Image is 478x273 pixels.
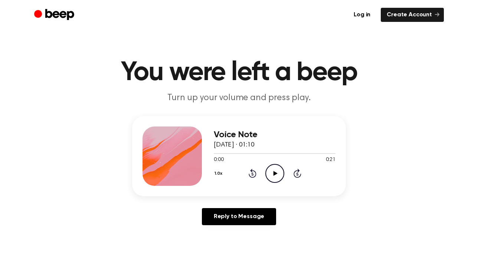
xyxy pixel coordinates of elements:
span: 0:00 [214,156,223,164]
a: Create Account [381,8,444,22]
span: [DATE] · 01:10 [214,142,255,148]
a: Log in [348,8,376,22]
p: Turn up your volume and press play. [96,92,382,104]
h3: Voice Note [214,130,335,140]
button: 1.0x [214,167,225,180]
a: Reply to Message [202,208,276,225]
span: 0:21 [326,156,335,164]
a: Beep [34,8,76,22]
h1: You were left a beep [49,59,429,86]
